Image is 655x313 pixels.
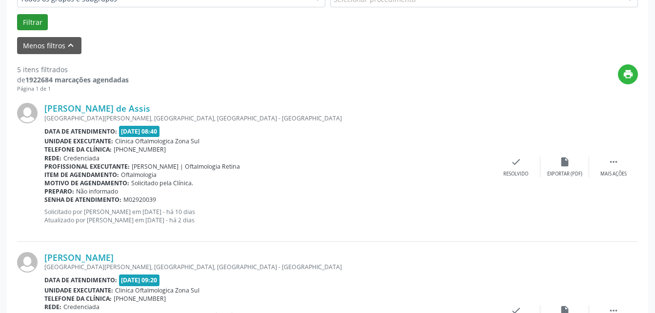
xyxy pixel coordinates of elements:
b: Senha de atendimento: [44,196,121,204]
strong: 1922684 marcações agendadas [25,75,129,84]
b: Unidade executante: [44,286,113,294]
div: [GEOGRAPHIC_DATA][PERSON_NAME], [GEOGRAPHIC_DATA], [GEOGRAPHIC_DATA] - [GEOGRAPHIC_DATA] [44,263,492,271]
img: img [17,103,38,123]
span: [PHONE_NUMBER] [114,294,166,303]
div: [GEOGRAPHIC_DATA][PERSON_NAME], [GEOGRAPHIC_DATA], [GEOGRAPHIC_DATA] - [GEOGRAPHIC_DATA] [44,114,492,122]
i: check [511,156,521,167]
b: Item de agendamento: [44,171,119,179]
a: [PERSON_NAME] de Assis [44,103,150,114]
b: Preparo: [44,187,74,196]
button: Menos filtroskeyboard_arrow_up [17,37,81,54]
div: 5 itens filtrados [17,64,129,75]
b: Telefone da clínica: [44,294,112,303]
span: Clinica Oftalmologica Zona Sul [115,286,199,294]
div: de [17,75,129,85]
b: Motivo de agendamento: [44,179,129,187]
span: Credenciada [63,303,99,311]
span: Oftalmologia [121,171,157,179]
a: [PERSON_NAME] [44,252,114,263]
button: print [618,64,638,84]
b: Rede: [44,303,61,311]
span: [DATE] 09:20 [119,274,160,286]
div: Mais ações [600,171,627,177]
div: Página 1 de 1 [17,85,129,93]
span: Solicitado pela Clínica. [131,179,193,187]
i: keyboard_arrow_up [65,40,76,51]
span: Não informado [76,187,118,196]
span: M02920039 [123,196,156,204]
div: Resolvido [503,171,528,177]
b: Data de atendimento: [44,127,117,136]
span: [PERSON_NAME] | Oftalmologia Retina [132,162,240,171]
span: Credenciada [63,154,99,162]
i:  [608,156,619,167]
i: insert_drive_file [559,156,570,167]
b: Profissional executante: [44,162,130,171]
b: Data de atendimento: [44,276,117,284]
span: [PHONE_NUMBER] [114,145,166,154]
b: Rede: [44,154,61,162]
b: Telefone da clínica: [44,145,112,154]
b: Unidade executante: [44,137,113,145]
span: Clinica Oftalmologica Zona Sul [115,137,199,145]
span: [DATE] 08:40 [119,126,160,137]
i: print [623,69,634,79]
button: Filtrar [17,14,48,31]
img: img [17,252,38,273]
p: Solicitado por [PERSON_NAME] em [DATE] - há 10 dias Atualizado por [PERSON_NAME] em [DATE] - há 2... [44,208,492,224]
div: Exportar (PDF) [547,171,582,177]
